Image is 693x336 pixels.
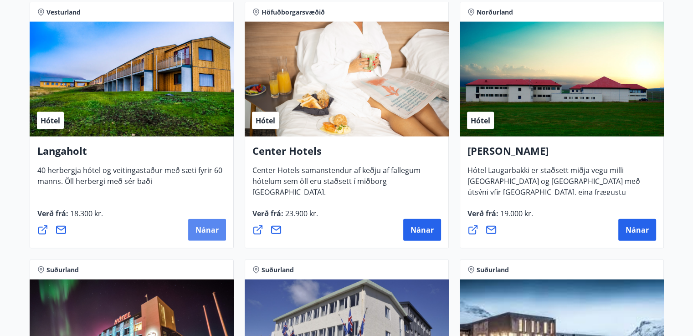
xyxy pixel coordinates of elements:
[467,209,533,226] span: Verð frá :
[262,265,294,275] span: Suðurland
[37,209,103,226] span: Verð frá :
[467,165,640,215] span: Hótel Laugarbakki er staðsett miðja vegu milli [GEOGRAPHIC_DATA] og [GEOGRAPHIC_DATA] með útsýni ...
[618,219,656,241] button: Nánar
[37,165,222,193] span: 40 herbergja hótel og veitingastaður með sæti fyrir 60 manns. Öll herbergi með sér baði
[252,165,421,204] span: Center Hotels samanstendur af keðju af fallegum hótelum sem öll eru staðsett í miðborg [GEOGRAPHI...
[252,209,318,226] span: Verð frá :
[498,209,533,219] span: 19.000 kr.
[626,225,649,235] span: Nánar
[195,225,219,235] span: Nánar
[68,209,103,219] span: 18.300 kr.
[46,265,79,275] span: Suðurland
[403,219,441,241] button: Nánar
[188,219,226,241] button: Nánar
[41,116,60,126] span: Hótel
[46,8,81,17] span: Vesturland
[262,8,325,17] span: Höfuðborgarsvæðið
[252,144,441,165] h4: Center Hotels
[467,144,656,165] h4: [PERSON_NAME]
[477,265,509,275] span: Suðurland
[283,209,318,219] span: 23.900 kr.
[477,8,513,17] span: Norðurland
[411,225,434,235] span: Nánar
[471,116,490,126] span: Hótel
[256,116,275,126] span: Hótel
[37,144,226,165] h4: Langaholt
